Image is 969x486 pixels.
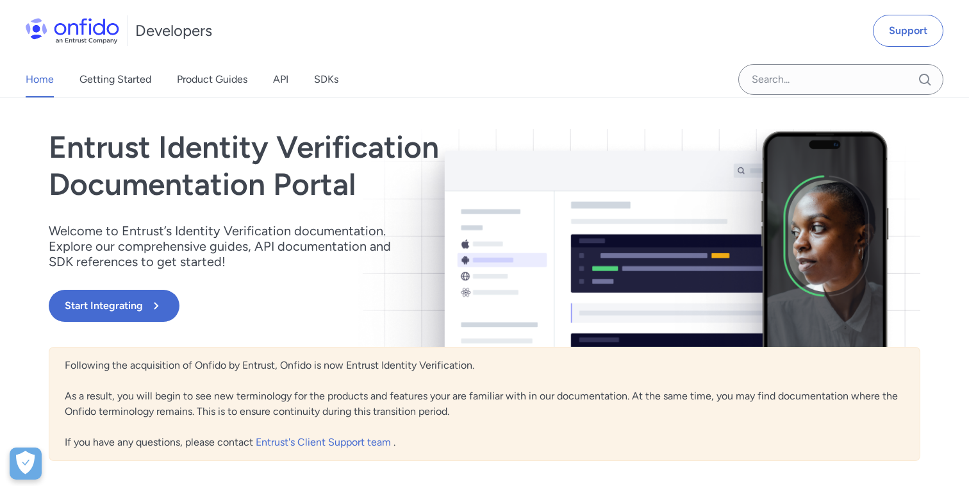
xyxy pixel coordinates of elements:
a: Start Integrating [49,290,659,322]
h1: Developers [135,21,212,41]
div: Following the acquisition of Onfido by Entrust, Onfido is now Entrust Identity Verification. As a... [49,347,920,461]
button: Open Preferences [10,448,42,480]
a: Product Guides [177,62,247,97]
h1: Entrust Identity Verification Documentation Portal [49,129,659,203]
a: SDKs [314,62,338,97]
a: Support [873,15,943,47]
img: Onfido Logo [26,18,119,44]
a: Entrust's Client Support team [256,436,393,448]
a: API [273,62,288,97]
p: Welcome to Entrust’s Identity Verification documentation. Explore our comprehensive guides, API d... [49,223,408,269]
a: Home [26,62,54,97]
div: Cookie Preferences [10,448,42,480]
input: Onfido search input field [738,64,943,95]
a: Getting Started [79,62,151,97]
button: Start Integrating [49,290,179,322]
